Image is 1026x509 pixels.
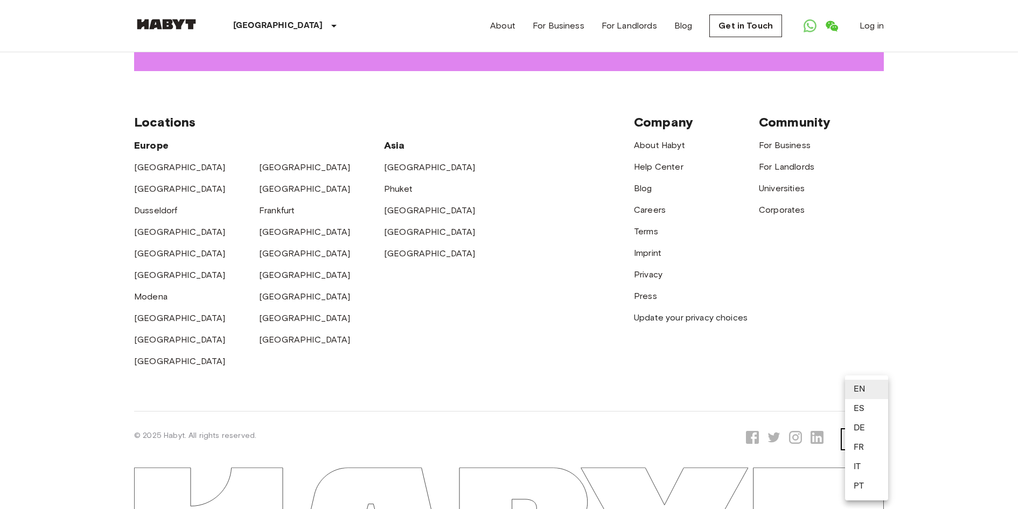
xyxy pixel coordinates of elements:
li: DE [845,419,888,438]
li: ES [845,399,888,419]
li: IT [845,457,888,477]
li: FR [845,438,888,457]
li: EN [845,380,888,399]
li: PT [845,477,888,496]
